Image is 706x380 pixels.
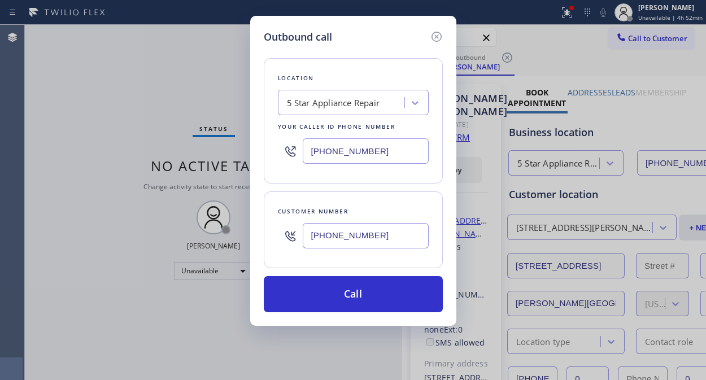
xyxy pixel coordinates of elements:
div: Location [278,72,429,84]
div: Your caller id phone number [278,121,429,133]
button: Call [264,276,443,312]
input: (123) 456-7890 [303,223,429,248]
div: Customer number [278,206,429,217]
input: (123) 456-7890 [303,138,429,164]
